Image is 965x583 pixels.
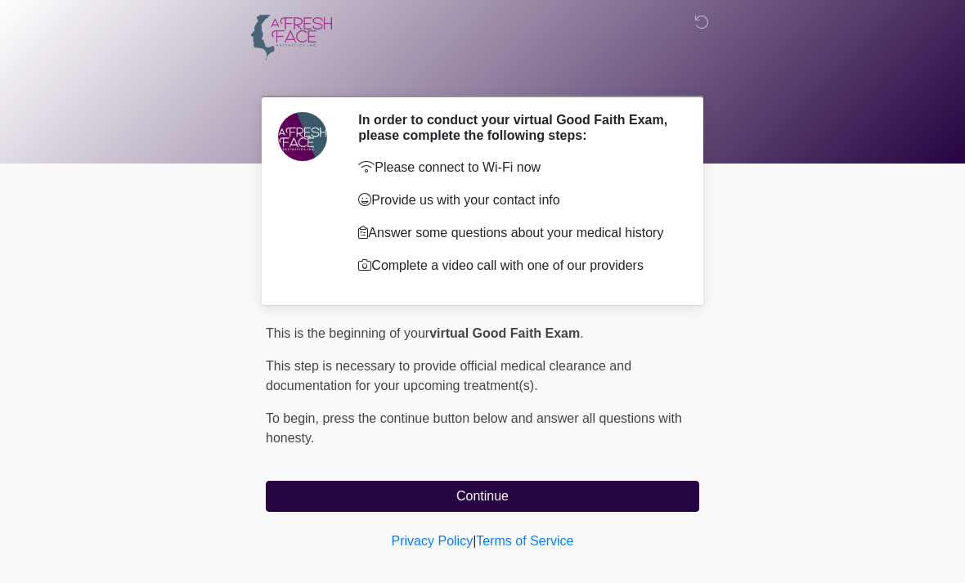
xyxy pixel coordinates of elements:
img: A Fresh Face Aesthetics Inc Logo [249,12,333,62]
a: Terms of Service [476,534,573,548]
button: Continue [266,481,699,512]
p: Answer some questions about your medical history [358,223,675,243]
p: Please connect to Wi-Fi now [358,158,675,177]
span: . [580,326,583,340]
span: This step is necessary to provide official medical clearance and documentation for your upcoming ... [266,359,631,392]
a: | [473,534,476,548]
span: press the continue button below and answer all questions with honesty. [266,411,682,445]
strong: virtual Good Faith Exam [429,326,580,340]
p: Complete a video call with one of our providers [358,256,675,276]
p: Provide us with your contact info [358,191,675,210]
h2: In order to conduct your virtual Good Faith Exam, please complete the following steps: [358,112,675,143]
span: To begin, [266,411,322,425]
img: Agent Avatar [278,112,327,161]
a: Privacy Policy [392,534,474,548]
span: This is the beginning of your [266,326,429,340]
